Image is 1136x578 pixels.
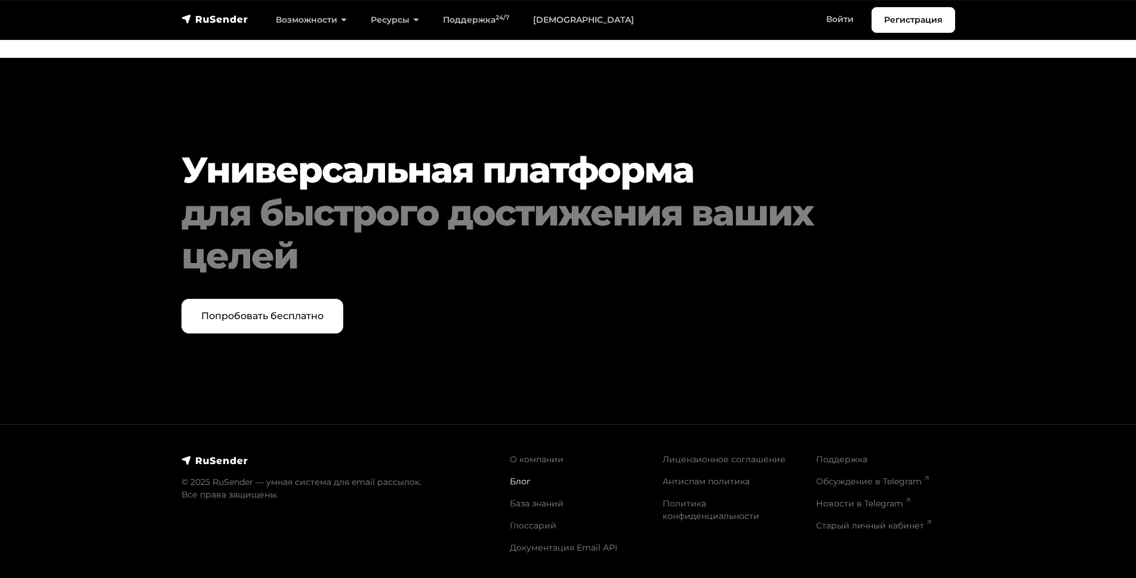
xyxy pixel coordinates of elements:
[181,149,889,277] h2: Универсальная платформа
[431,8,521,32] a: Поддержка24/7
[816,498,910,509] a: Новости в Telegram
[181,299,343,333] a: Попробовать бесплатно
[181,191,889,277] div: для быстрого достижения ваших целей
[181,455,248,466] img: RuSender
[816,476,929,487] a: Обсуждение в Telegram
[663,454,786,465] a: Лицензионное соглашение
[359,8,431,32] a: Ресурсы
[872,7,955,33] a: Регистрация
[663,476,750,487] a: Антиспам политика
[521,8,646,32] a: [DEMOGRAPHIC_DATA]
[814,7,866,32] a: Войти
[510,454,564,465] a: О компании
[510,476,531,487] a: Блог
[663,498,759,521] a: Политика конфиденциальности
[181,13,248,25] img: RuSender
[510,542,617,553] a: Документация Email API
[495,14,509,21] sup: 24/7
[181,476,495,501] p: © 2025 RuSender — умная система для email рассылок. Все права защищены.
[816,520,931,531] a: Старый личный кабинет
[264,8,359,32] a: Возможности
[816,454,867,465] a: Поддержка
[510,520,556,531] a: Глоссарий
[510,498,564,509] a: База знаний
